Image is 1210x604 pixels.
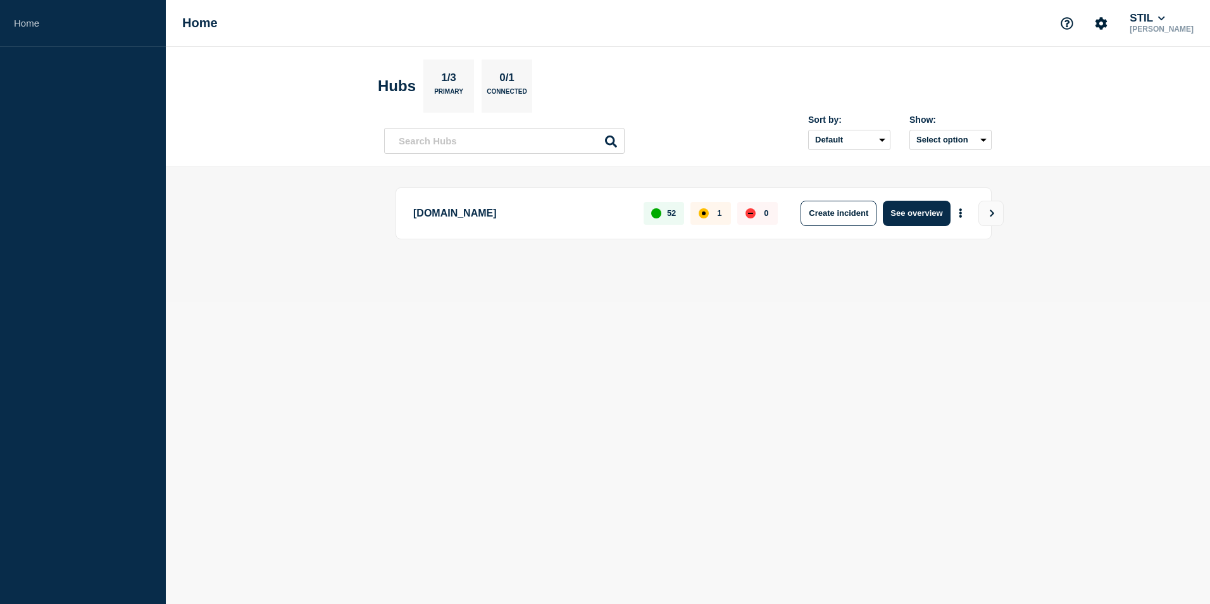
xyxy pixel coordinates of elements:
p: Primary [434,88,463,101]
h1: Home [182,16,218,30]
button: STIL [1127,12,1167,25]
button: Select option [909,130,992,150]
h2: Hubs [378,77,416,95]
button: More actions [952,201,969,225]
p: 0/1 [495,72,520,88]
p: 52 [667,208,676,218]
button: See overview [883,201,950,226]
button: Account settings [1088,10,1114,37]
div: affected [699,208,709,218]
p: 1 [717,208,721,218]
p: 1/3 [437,72,461,88]
div: up [651,208,661,218]
select: Sort by [808,130,890,150]
p: 0 [764,208,768,218]
p: Connected [487,88,527,101]
div: Sort by: [808,115,890,125]
div: down [745,208,756,218]
input: Search Hubs [384,128,625,154]
div: Show: [909,115,992,125]
p: [PERSON_NAME] [1127,25,1196,34]
button: View [978,201,1004,226]
button: Create incident [801,201,876,226]
button: Support [1054,10,1080,37]
p: [DOMAIN_NAME] [413,201,629,226]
